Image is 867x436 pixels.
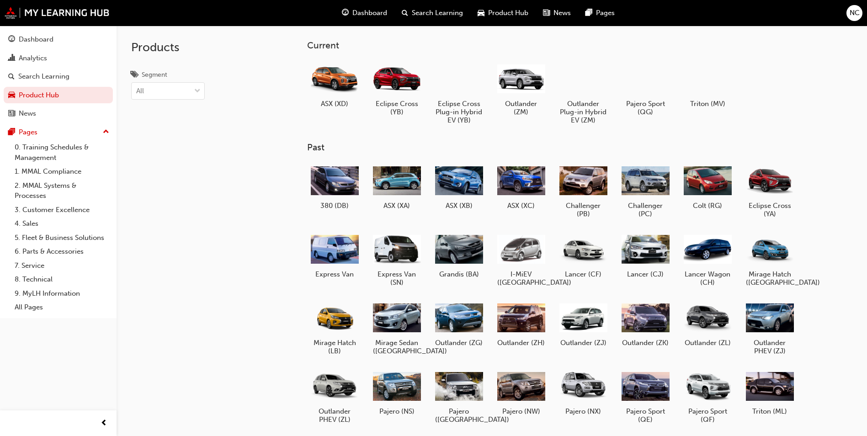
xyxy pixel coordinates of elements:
a: Product Hub [4,87,113,104]
span: Product Hub [488,8,528,18]
span: prev-icon [101,418,107,429]
a: Mirage Sedan ([GEOGRAPHIC_DATA]) [369,298,424,359]
h5: Pajero Sport (QF) [684,407,732,424]
button: Pages [4,124,113,141]
h5: Eclipse Cross (YA) [746,202,794,218]
button: DashboardAnalyticsSearch LearningProduct HubNews [4,29,113,124]
span: NC [850,8,860,18]
span: Pages [596,8,615,18]
h5: Outlander PHEV (ZJ) [746,339,794,355]
h5: Outlander (ZK) [622,339,670,347]
h5: 380 (DB) [311,202,359,210]
h5: Outlander (ZG) [435,339,483,347]
span: search-icon [8,73,15,81]
a: mmal [5,7,110,19]
div: News [19,108,36,119]
h3: Past [307,142,826,153]
span: car-icon [478,7,484,19]
a: 8. Technical [11,272,113,287]
a: Dashboard [4,31,113,48]
span: news-icon [8,110,15,118]
a: I-MiEV ([GEOGRAPHIC_DATA]) [494,229,548,290]
span: chart-icon [8,54,15,63]
h5: Mirage Sedan ([GEOGRAPHIC_DATA]) [373,339,421,355]
a: Outlander (ZG) [431,298,486,351]
a: 6. Parts & Accessories [11,245,113,259]
a: Outlander PHEV (ZL) [307,366,362,427]
a: Pajero Sport (QF) [680,366,735,427]
a: ASX (XD) [307,58,362,111]
h5: ASX (XD) [311,100,359,108]
a: guage-iconDashboard [335,4,394,22]
span: Search Learning [412,8,463,18]
a: Mirage Hatch ([GEOGRAPHIC_DATA]) [742,229,797,290]
a: car-iconProduct Hub [470,4,536,22]
a: ASX (XB) [431,160,486,213]
div: All [136,86,144,96]
a: 2. MMAL Systems & Processes [11,179,113,203]
h5: Pajero Sport (QG) [622,100,670,116]
h5: Challenger (PC) [622,202,670,218]
h5: Eclipse Cross Plug-in Hybrid EV (YB) [435,100,483,124]
a: Pajero ([GEOGRAPHIC_DATA]) [431,366,486,427]
span: car-icon [8,91,15,100]
a: Eclipse Cross Plug-in Hybrid EV (YB) [431,58,486,128]
h5: ASX (XA) [373,202,421,210]
span: tags-icon [131,71,138,80]
a: Pajero Sport (QE) [618,366,673,427]
h5: Challenger (PB) [559,202,607,218]
a: Eclipse Cross (YA) [742,160,797,222]
a: Express Van (SN) [369,229,424,290]
div: Analytics [19,53,47,64]
a: Pajero (NS) [369,366,424,419]
h5: I-MiEV ([GEOGRAPHIC_DATA]) [497,270,545,287]
a: 380 (DB) [307,160,362,213]
div: Pages [19,127,37,138]
span: Dashboard [352,8,387,18]
a: All Pages [11,300,113,314]
a: Lancer (CJ) [618,229,673,282]
a: Outlander (ZL) [680,298,735,351]
a: news-iconNews [536,4,578,22]
h5: Pajero (NS) [373,407,421,415]
a: Analytics [4,50,113,67]
span: search-icon [402,7,408,19]
a: Outlander Plug-in Hybrid EV (ZM) [556,58,611,128]
a: Pajero Sport (QG) [618,58,673,119]
a: Triton (MV) [680,58,735,111]
span: news-icon [543,7,550,19]
h5: Express Van [311,270,359,278]
div: Segment [142,70,167,80]
h5: Pajero (NX) [559,407,607,415]
a: Colt (RG) [680,160,735,213]
h5: Mirage Hatch ([GEOGRAPHIC_DATA]) [746,270,794,287]
a: Pajero (NW) [494,366,548,419]
span: News [553,8,571,18]
a: Outlander (ZJ) [556,298,611,351]
span: pages-icon [585,7,592,19]
div: Search Learning [18,71,69,82]
h5: Mirage Hatch (LB) [311,339,359,355]
h5: ASX (XB) [435,202,483,210]
div: Dashboard [19,34,53,45]
h5: Outlander (ZH) [497,339,545,347]
a: Outlander (ZH) [494,298,548,351]
a: Eclipse Cross (YB) [369,58,424,119]
h5: Grandis (BA) [435,270,483,278]
a: Pajero (NX) [556,366,611,419]
a: ASX (XC) [494,160,548,213]
a: ASX (XA) [369,160,424,213]
button: NC [846,5,862,21]
span: guage-icon [342,7,349,19]
a: 9. MyLH Information [11,287,113,301]
h5: Express Van (SN) [373,270,421,287]
h5: Outlander Plug-in Hybrid EV (ZM) [559,100,607,124]
a: 4. Sales [11,217,113,231]
a: Lancer (CF) [556,229,611,282]
a: 5. Fleet & Business Solutions [11,231,113,245]
h5: Pajero Sport (QE) [622,407,670,424]
h5: Lancer (CJ) [622,270,670,278]
h2: Products [131,40,205,55]
h5: Pajero (NW) [497,407,545,415]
